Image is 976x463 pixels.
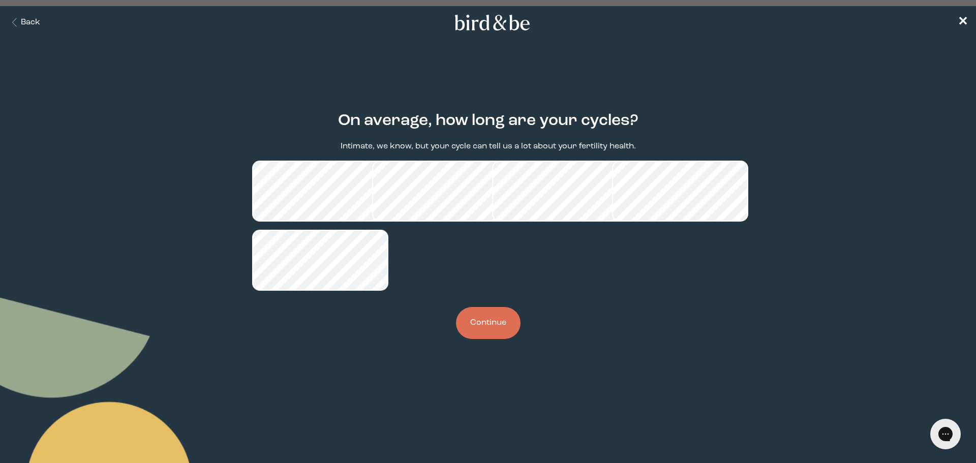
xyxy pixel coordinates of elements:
[958,16,968,28] span: ✕
[456,307,521,339] button: Continue
[8,17,40,28] button: Back Button
[338,109,638,133] h2: On average, how long are your cycles?
[925,415,966,453] iframe: Gorgias live chat messenger
[958,14,968,32] a: ✕
[341,141,636,152] p: Intimate, we know, but your cycle can tell us a lot about your fertility health.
